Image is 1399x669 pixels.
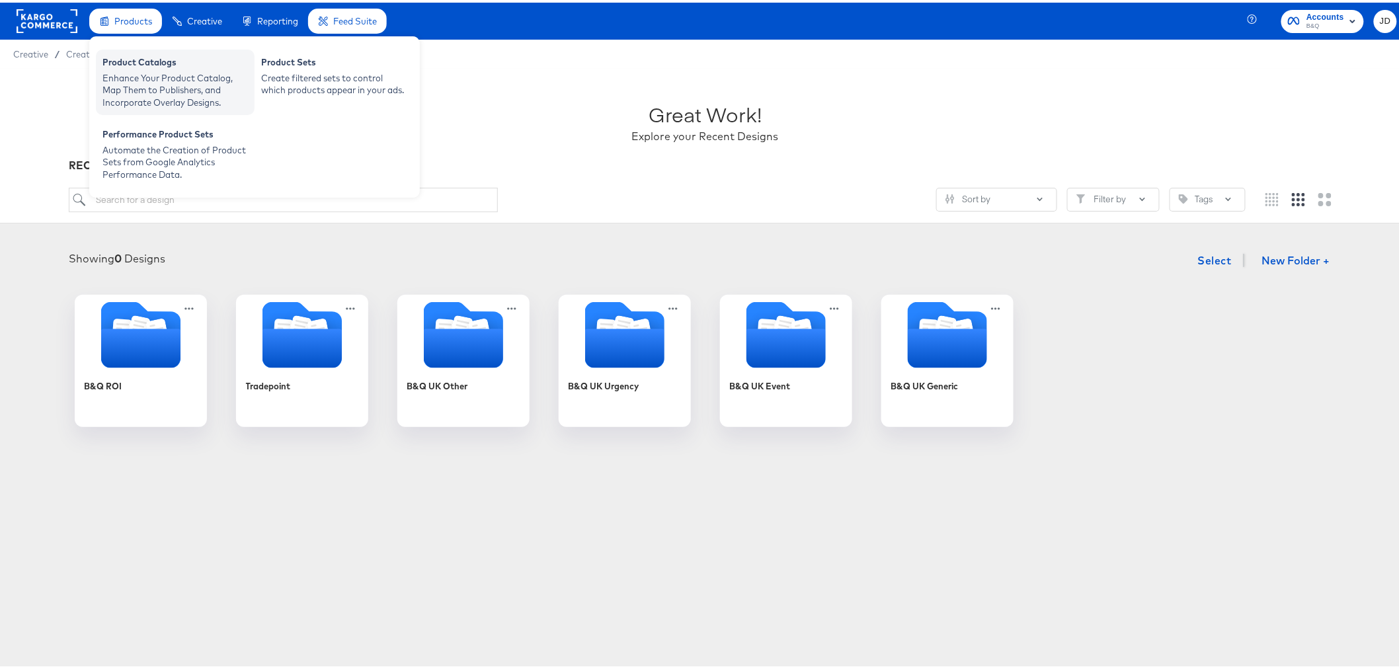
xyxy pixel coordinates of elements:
div: B&Q UK Other [407,377,468,390]
div: B&Q UK Urgency [569,377,639,390]
div: Tradepoint [236,292,368,424]
button: JD [1374,7,1397,30]
svg: Folder [75,299,207,366]
span: Accounts [1306,8,1344,22]
span: / [48,46,66,57]
div: B&Q UK Event [720,292,852,424]
svg: Small grid [1265,190,1279,204]
div: B&Q ROI [85,377,122,390]
div: B&Q ROI [75,292,207,424]
button: SlidersSort by [936,185,1057,209]
div: RECENT WORK [69,155,1341,171]
span: Creative [187,13,222,24]
button: AccountsB&Q [1281,7,1364,30]
div: Explore your Recent Designs [632,126,779,141]
svg: Folder [720,299,852,366]
button: FilterFilter by [1067,185,1160,209]
div: B&Q UK Generic [891,377,959,390]
svg: Folder [881,299,1014,366]
strong: 0 [114,249,122,262]
div: B&Q UK Event [730,377,791,390]
div: B&Q UK Generic [881,292,1014,424]
svg: Tag [1179,192,1188,201]
span: Creative [13,46,48,57]
button: New Folder + [1251,247,1341,272]
input: Search for a design [69,185,497,210]
svg: Large grid [1318,190,1332,204]
div: B&Q UK Other [397,292,530,424]
svg: Sliders [945,192,955,201]
span: Select [1198,249,1232,267]
svg: Folder [559,299,691,366]
div: Tradepoint [246,377,291,390]
button: TagTags [1170,185,1246,209]
span: JD [1379,11,1392,26]
div: Great Work! [649,98,762,126]
span: B&Q [1306,19,1344,29]
span: Feed Suite [333,13,377,24]
a: Creative Home [66,46,128,57]
div: B&Q UK Urgency [559,292,691,424]
svg: Medium grid [1292,190,1305,204]
span: Reporting [257,13,298,24]
svg: Folder [397,299,530,366]
svg: Filter [1076,192,1086,201]
span: Products [114,13,152,24]
svg: Folder [236,299,368,366]
div: Showing Designs [69,249,165,264]
button: Select [1193,245,1237,271]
